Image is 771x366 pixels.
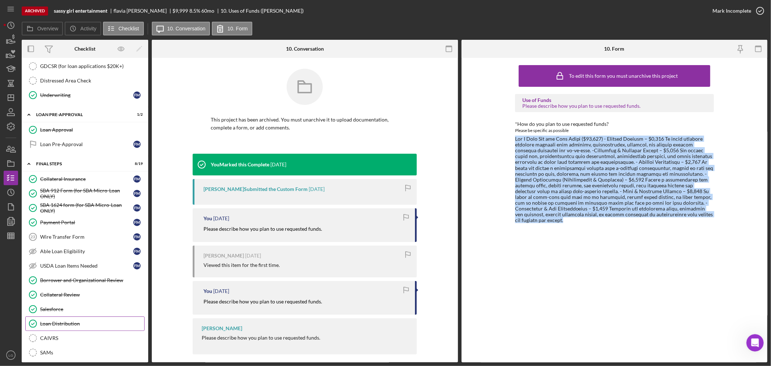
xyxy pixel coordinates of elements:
[213,216,229,221] time: 2025-08-18 21:02
[204,262,280,268] div: Viewed this item for the first time.
[25,59,145,73] a: GDCSR (for loan applications $20K+)
[705,4,767,18] button: Mark Incomplete
[202,325,242,331] div: [PERSON_NAME]
[746,334,764,352] iframe: Intercom live chat
[40,188,133,199] div: SBA 912 Form (for SBA Micro-Loan ONLY)
[515,121,714,127] div: *How do you plan to use requested funds?
[25,244,145,259] a: Able Loan Eligibilityfm
[245,253,261,259] time: 2025-08-18 16:38
[189,8,200,14] div: 8.5 %
[25,259,145,273] a: USDA Loan Items Neededfm
[515,136,714,223] div: Lor I Dolo Sit ame Cons Adipi ($93,627) - Elitsed Doeiusm – $0,316 Te incid utlabore etdolore mag...
[25,345,145,360] a: SAMs
[74,46,95,52] div: Checklist
[119,26,139,31] label: Checklist
[25,215,145,230] a: Payment Portalfm
[211,162,269,167] div: You Marked this Complete
[270,162,286,167] time: 2025-08-19 14:28
[80,26,96,31] label: Activity
[25,273,145,288] a: Borrower and Organizational Review
[227,26,248,31] label: 10. Form
[54,8,107,14] b: sassy girl entertainment
[133,141,141,148] div: f m
[22,22,63,35] button: Overview
[204,288,212,294] div: You
[213,288,229,294] time: 2025-08-15 20:45
[40,306,144,312] div: Salesforce
[130,112,143,117] div: 1 / 2
[25,201,145,215] a: SBA 1624 form (for SBA Micro-Loan ONLY)fm
[25,230,145,244] a: 23Wire Transfer Formfm
[31,235,35,239] tspan: 23
[25,73,145,88] a: Distressed Area Check
[204,298,322,305] mark: Please describe how you plan to use requested funds.
[40,176,133,182] div: Collateral Insurance
[4,348,18,362] button: LG
[173,8,188,14] div: $9,999
[167,26,206,31] label: 10. Conversation
[40,321,144,327] div: Loan Distribution
[40,220,133,225] div: Payment Portal
[130,162,143,166] div: 8 / 19
[604,46,625,52] div: 10. Form
[204,226,322,232] mark: Please describe how you plan to use requested funds.
[133,190,141,197] div: f m
[152,22,210,35] button: 10. Conversation
[211,116,399,132] p: This project has been archived. You must unarchive it to upload documentation, complete a form, o...
[133,175,141,183] div: f m
[25,172,145,186] a: Collateral Insurancefm
[22,7,48,16] div: Archived
[40,63,144,69] div: GDCSR (for loan applications $20K+)
[309,186,325,192] time: 2025-08-18 21:33
[40,202,133,214] div: SBA 1624 form (for SBA Micro-Loan ONLY)
[40,92,133,98] div: Underwriting
[133,219,141,226] div: f m
[25,316,145,331] a: Loan Distribution
[37,26,58,31] label: Overview
[515,127,714,134] div: Please be specific as possible
[36,162,125,166] div: FINAL STEPS
[25,88,145,102] a: Underwritingfm
[712,4,751,18] div: Mark Incomplete
[40,248,133,254] div: Able Loan Eligibility
[40,78,144,84] div: Distressed Area Check
[40,234,133,240] div: Wire Transfer Form
[65,22,101,35] button: Activity
[40,141,133,147] div: Loan Pre-Approval
[40,292,144,298] div: Collateral Review
[204,253,244,259] div: [PERSON_NAME]
[286,46,324,52] div: 10. Conversation
[133,262,141,269] div: f m
[522,97,707,103] div: Use of Funds
[40,263,133,269] div: USDA Loan Items Needed
[40,350,144,356] div: SAMs
[133,233,141,241] div: f m
[36,112,125,117] div: LOAN PRE-APPROVAL
[133,204,141,212] div: f m
[40,277,144,283] div: Borrower and Organizational Review
[212,22,252,35] button: 10. Form
[25,123,145,137] a: Loan Approval
[133,91,141,99] div: f m
[25,186,145,201] a: SBA 912 Form (for SBA Micro-Loan ONLY)fm
[40,127,144,133] div: Loan Approval
[220,8,304,14] div: 10. Uses of Funds ([PERSON_NAME])
[40,335,144,341] div: CAIVRS
[133,248,141,255] div: f m
[25,288,145,302] a: Collateral Review
[569,73,678,79] div: To edit this form you must unarchive this project
[25,331,145,345] a: CAIVRS
[113,8,173,14] div: flavia [PERSON_NAME]
[202,335,320,341] div: Please describe how you plan to use requested funds.
[204,186,308,192] div: [PERSON_NAME] Submitted the Custom Form
[204,216,212,221] div: You
[9,353,13,357] text: LG
[25,302,145,316] a: Salesforce
[522,103,707,109] div: Please describe how you plan to use requested funds.
[201,8,214,14] div: 60 mo
[103,22,144,35] button: Checklist
[25,137,145,152] a: Loan Pre-Approvalfm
